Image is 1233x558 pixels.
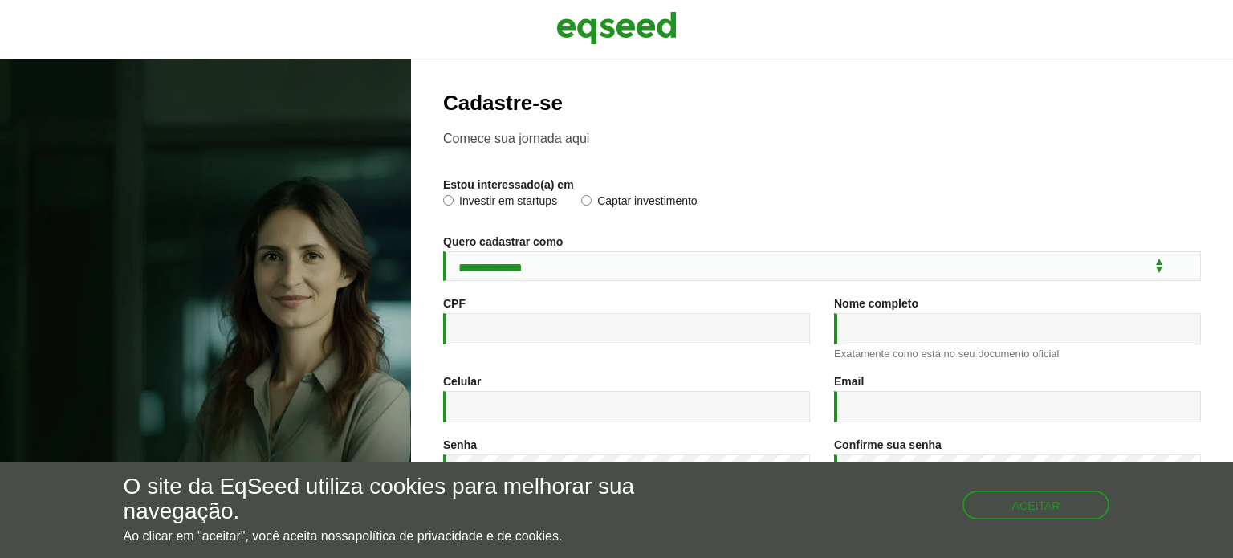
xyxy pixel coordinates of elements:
h5: O site da EqSeed utiliza cookies para melhorar sua navegação. [124,475,715,524]
label: Email [834,376,864,387]
p: Comece sua jornada aqui [443,131,1201,146]
label: Confirme sua senha [834,439,942,450]
label: Quero cadastrar como [443,236,563,247]
input: Captar investimento [581,195,592,206]
label: Captar investimento [581,195,698,211]
label: Senha [443,439,477,450]
button: Aceitar [962,491,1110,519]
a: política de privacidade e de cookies [355,530,559,543]
h2: Cadastre-se [443,92,1201,115]
p: Ao clicar em "aceitar", você aceita nossa . [124,528,715,544]
label: Investir em startups [443,195,557,211]
label: CPF [443,298,466,309]
input: Investir em startups [443,195,454,206]
div: Exatamente como está no seu documento oficial [834,348,1201,359]
img: EqSeed Logo [556,8,677,48]
label: Nome completo [834,298,918,309]
label: Estou interessado(a) em [443,179,574,190]
label: Celular [443,376,481,387]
